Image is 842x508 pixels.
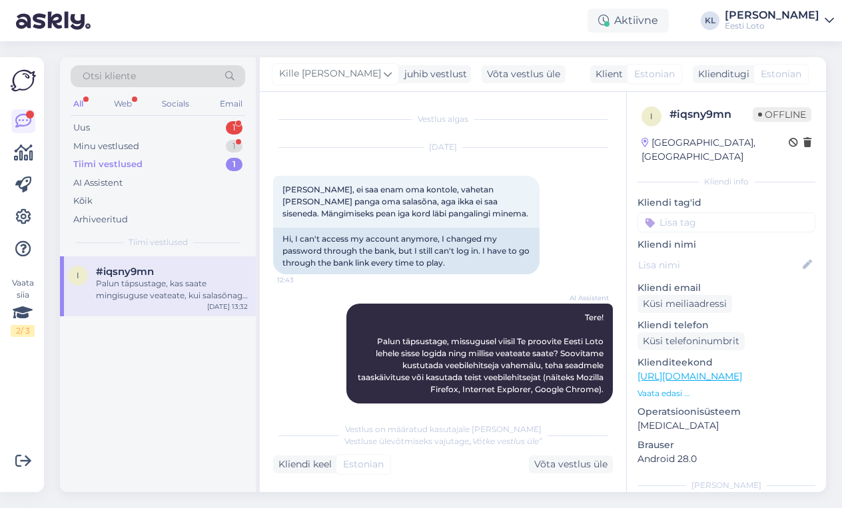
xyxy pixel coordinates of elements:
[725,21,819,31] div: Eesti Loto
[637,419,815,433] p: [MEDICAL_DATA]
[273,113,613,125] div: Vestlus algas
[83,69,136,83] span: Otsi kliente
[559,293,609,303] span: AI Assistent
[529,455,613,473] div: Võta vestlus üle
[637,387,815,399] p: Vaata edasi ...
[634,67,675,81] span: Estonian
[637,479,815,491] div: [PERSON_NAME]
[71,95,86,113] div: All
[279,67,381,81] span: Kille [PERSON_NAME]
[111,95,135,113] div: Web
[588,9,669,33] div: Aktiivne
[701,11,719,30] div: KL
[273,228,540,274] div: Hi, I can't access my account anymore, I changed my password through the bank, but I still can't ...
[637,452,815,466] p: Android 28.0
[73,121,90,134] div: Uus
[226,158,242,171] div: 1
[399,67,467,81] div: juhib vestlust
[482,65,566,83] div: Võta vestlus üle
[469,436,542,446] i: „Võtke vestlus üle”
[725,10,819,21] div: [PERSON_NAME]
[159,95,192,113] div: Socials
[637,405,815,419] p: Operatsioonisüsteem
[693,67,749,81] div: Klienditugi
[637,370,742,382] a: [URL][DOMAIN_NAME]
[277,275,327,285] span: 12:43
[11,68,36,93] img: Askly Logo
[637,176,815,188] div: Kliendi info
[638,258,800,272] input: Lisa nimi
[226,121,242,134] div: 1
[753,107,811,122] span: Offline
[650,111,653,121] span: i
[725,10,834,31] a: [PERSON_NAME]Eesti Loto
[11,277,35,337] div: Vaata siia
[358,312,606,394] span: Tere! Palun täpsustage, missugusel viisil Te proovite Eesti Loto lehele sisse logida ning millise...
[637,332,745,350] div: Küsi telefoninumbrit
[343,457,384,471] span: Estonian
[77,270,79,280] span: i
[73,194,93,208] div: Kõik
[273,457,332,471] div: Kliendi keel
[637,356,815,370] p: Klienditeekond
[637,281,815,295] p: Kliendi email
[96,266,154,278] span: #iqsny9mn
[590,67,623,81] div: Klient
[637,318,815,332] p: Kliendi telefon
[73,140,139,153] div: Minu vestlused
[129,236,188,248] span: Tiimi vestlused
[344,436,542,446] span: Vestluse ülevõtmiseks vajutage
[73,213,128,226] div: Arhiveeritud
[73,176,123,190] div: AI Assistent
[761,67,801,81] span: Estonian
[11,325,35,337] div: 2 / 3
[217,95,245,113] div: Email
[73,158,143,171] div: Tiimi vestlused
[637,196,815,210] p: Kliendi tag'id
[282,184,528,218] span: [PERSON_NAME], ei saa enam oma kontole, vahetan [PERSON_NAME] panga oma salasõna, aga ikka ei saa...
[637,212,815,232] input: Lisa tag
[345,424,542,434] span: Vestlus on määratud kasutajale [PERSON_NAME]
[96,278,248,302] div: Palun täpsustage, kas saate mingisuguse veateate, kui salasõnaga sisse logite?
[641,136,789,164] div: [GEOGRAPHIC_DATA], [GEOGRAPHIC_DATA]
[226,140,242,153] div: 1
[207,302,248,312] div: [DATE] 13:32
[637,238,815,252] p: Kliendi nimi
[669,107,753,123] div: # iqsny9mn
[273,141,613,153] div: [DATE]
[637,438,815,452] p: Brauser
[637,295,732,313] div: Küsi meiliaadressi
